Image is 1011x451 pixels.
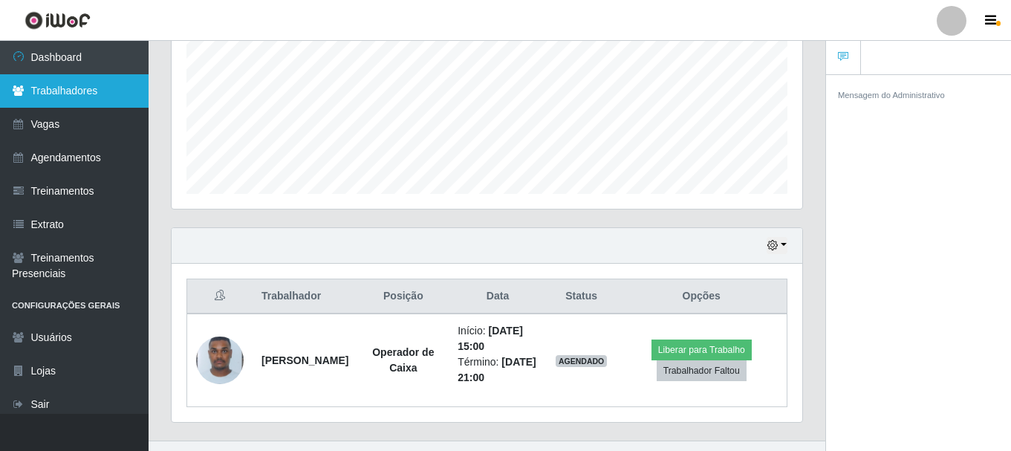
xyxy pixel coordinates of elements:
span: AGENDADO [556,355,608,367]
th: Trabalhador [253,279,357,314]
strong: [PERSON_NAME] [261,354,348,366]
img: CoreUI Logo [25,11,91,30]
small: Mensagem do Administrativo [838,91,945,100]
th: Posição [357,279,449,314]
th: Opções [616,279,787,314]
li: Início: [458,323,538,354]
button: Trabalhador Faltou [657,360,747,381]
li: Término: [458,354,538,386]
time: [DATE] 15:00 [458,325,523,352]
img: 1721222476236.jpeg [196,329,244,392]
th: Status [547,279,617,314]
th: Data [449,279,547,314]
strong: Operador de Caixa [372,346,434,374]
button: Liberar para Trabalho [651,340,752,360]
